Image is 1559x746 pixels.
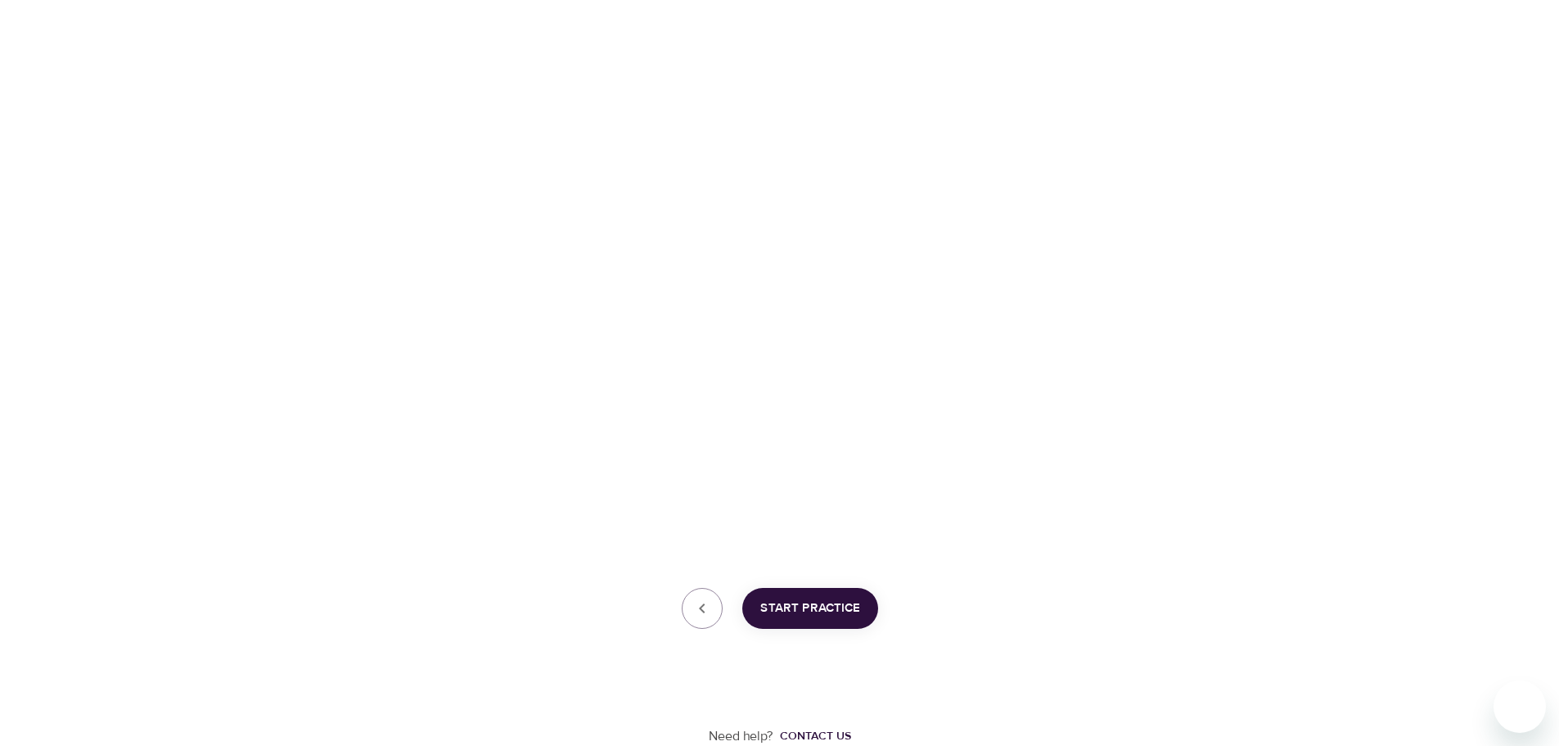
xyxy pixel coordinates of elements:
a: Contact us [773,728,851,744]
div: Contact us [780,728,851,744]
button: Start Practice [742,588,878,629]
span: Start Practice [760,598,860,619]
p: Need help? [709,727,773,746]
iframe: Button to launch messaging window [1494,680,1546,733]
